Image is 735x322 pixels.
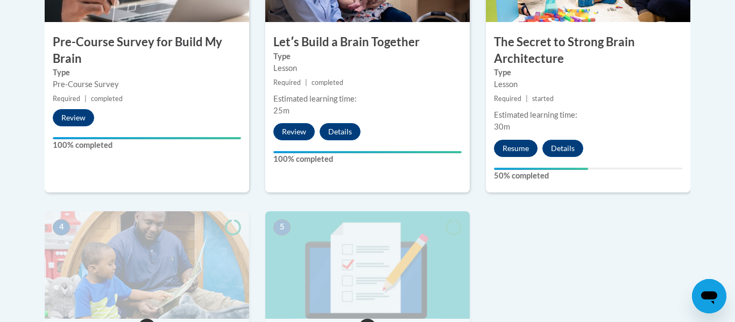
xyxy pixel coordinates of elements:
[53,139,241,151] label: 100% completed
[265,34,470,51] h3: Letʹs Build a Brain Together
[53,219,70,235] span: 4
[45,211,249,319] img: Course Image
[273,106,289,115] span: 25m
[526,95,528,103] span: |
[45,34,249,67] h3: Pre-Course Survey for Build My Brain
[265,211,470,319] img: Course Image
[91,95,123,103] span: completed
[84,95,87,103] span: |
[494,78,682,90] div: Lesson
[494,109,682,121] div: Estimated learning time:
[305,78,307,87] span: |
[273,62,462,74] div: Lesson
[494,67,682,78] label: Type
[273,78,301,87] span: Required
[53,137,241,139] div: Your progress
[312,78,343,87] span: completed
[494,95,521,103] span: Required
[273,93,462,105] div: Estimated learning time:
[532,95,554,103] span: started
[273,151,462,153] div: Your progress
[320,123,361,140] button: Details
[494,170,682,182] label: 50% completed
[486,34,690,67] h3: The Secret to Strong Brain Architecture
[542,140,583,157] button: Details
[494,140,538,157] button: Resume
[273,123,315,140] button: Review
[494,168,588,170] div: Your progress
[692,279,726,313] iframe: Button to launch messaging window
[53,95,80,103] span: Required
[273,153,462,165] label: 100% completed
[53,78,241,90] div: Pre-Course Survey
[273,219,291,235] span: 5
[53,67,241,78] label: Type
[53,109,94,126] button: Review
[494,122,510,131] span: 30m
[273,51,462,62] label: Type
